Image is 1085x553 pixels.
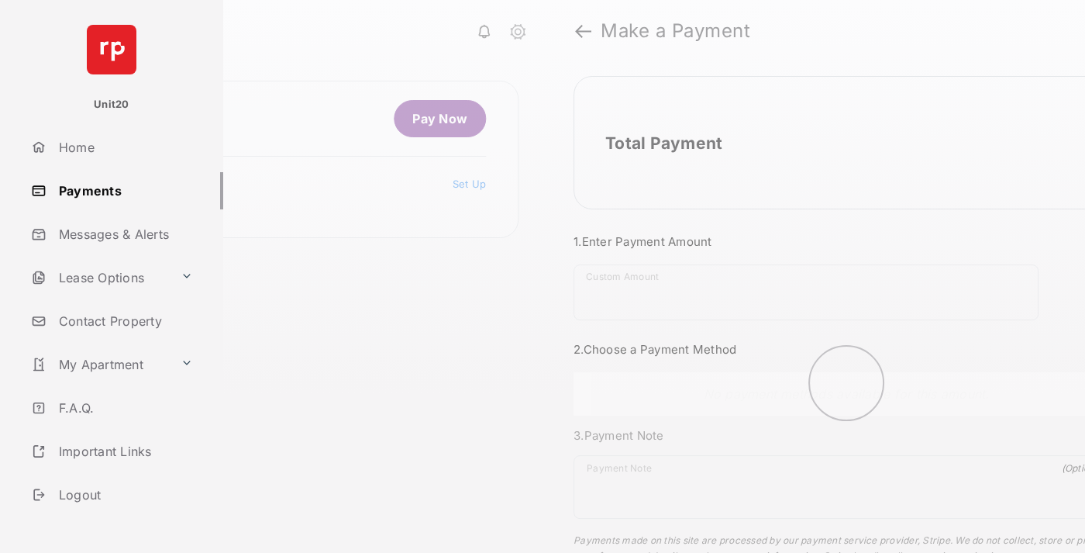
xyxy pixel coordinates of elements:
a: Set Up [453,178,487,190]
a: Lease Options [25,259,174,296]
p: Unit20 [94,97,129,112]
strong: Make a Payment [601,22,750,40]
img: svg+xml;base64,PHN2ZyB4bWxucz0iaHR0cDovL3d3dy53My5vcmcvMjAwMC9zdmciIHdpZHRoPSI2NCIgaGVpZ2h0PSI2NC... [87,25,136,74]
a: Home [25,129,223,166]
a: Logout [25,476,223,513]
a: My Apartment [25,346,174,383]
h2: Total Payment [605,133,722,153]
a: Messages & Alerts [25,216,223,253]
a: Payments [25,172,223,209]
a: Important Links [25,433,199,470]
a: F.A.Q. [25,389,223,427]
a: Contact Property [25,302,223,340]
